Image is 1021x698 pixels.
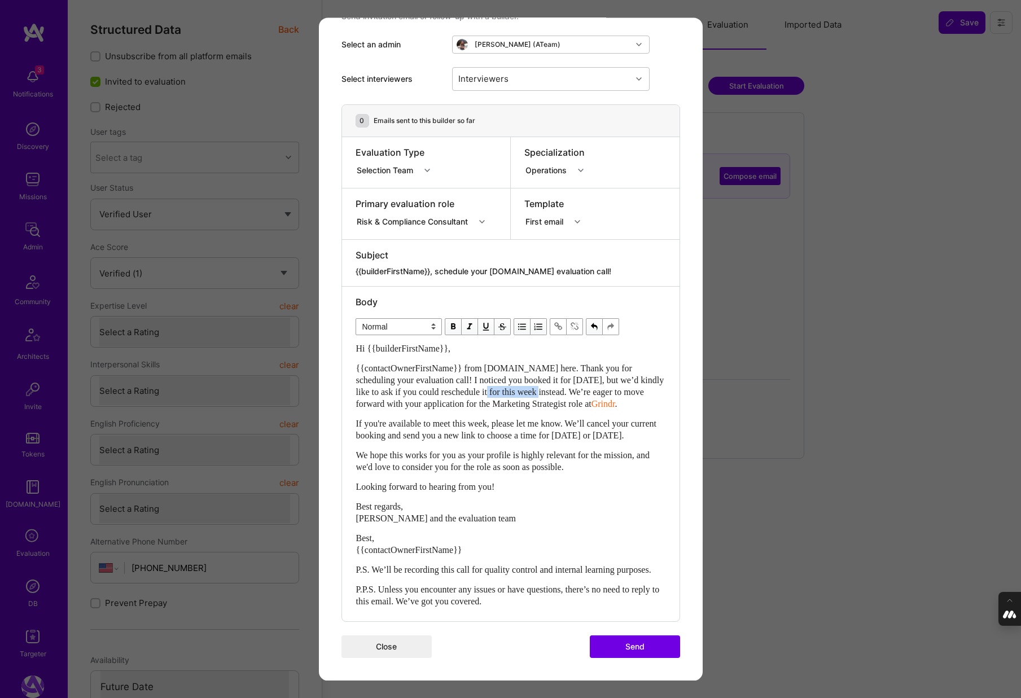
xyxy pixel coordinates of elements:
[479,219,485,225] i: icon Chevron
[341,635,432,658] button: Close
[636,76,642,82] i: icon Chevron
[319,17,703,681] div: modal
[462,318,478,335] button: Italic
[356,266,666,277] textarea: {{builderFirstName}}, schedule your [DOMAIN_NAME] evaluation call!
[356,502,516,523] span: Best regards, [PERSON_NAME] and the evaluation team
[356,533,462,555] span: Best, {{contactOwnerFirstName}}
[356,363,667,409] span: {{contactOwnerFirstName}} from [DOMAIN_NAME] here. Thank you for scheduling your evaluation call!...
[524,146,591,159] div: Specialization
[356,296,666,308] div: Body
[457,39,468,50] img: User Avatar
[356,249,666,261] div: Subject
[514,318,531,335] button: UL
[636,42,642,47] i: icon Chevron
[356,419,659,440] span: If you're available to meet this week, please let me know. We’ll cancel your current booking and ...
[531,318,547,335] button: OL
[575,219,580,225] i: icon Chevron
[356,343,665,607] div: Enter email text
[357,216,472,227] div: Risk & Compliance Consultant
[615,399,617,409] span: .
[525,164,571,176] div: Operations
[356,146,437,159] div: Evaluation Type
[356,197,492,210] div: Primary evaluation role
[356,585,662,606] span: P.P.S. Unless you encounter any issues or have questions, there’s no need to reply to this email....
[357,164,418,176] div: Selection Team
[445,318,462,335] button: Bold
[475,40,560,49] div: [PERSON_NAME] (ATeam)
[567,318,583,335] button: Remove Link
[524,197,588,210] div: Template
[550,318,567,335] button: Link
[356,482,495,491] span: Looking forward to hearing from you!
[591,399,615,409] a: Grindr
[478,318,494,335] button: Underline
[356,114,369,128] div: 0
[356,318,442,335] span: Normal
[356,450,652,472] span: We hope this works for you as your profile is highly relevant for the mission, and we'd love to c...
[525,216,568,227] div: First email
[356,344,451,353] span: Hi {{builderFirstName}},
[341,11,680,22] div: Send invitation email or follow-up with a builder.
[578,168,584,173] i: icon Chevron
[424,168,430,173] i: icon Chevron
[494,318,511,335] button: Strikethrough
[341,73,443,85] div: Select interviewers
[341,39,443,50] div: Select an admin
[356,318,442,335] select: Block type
[586,318,603,335] button: Undo
[455,71,511,87] div: Interviewers
[374,116,476,126] div: Emails sent to this builder so far
[603,318,619,335] button: Redo
[590,635,680,658] button: Send
[356,565,651,574] span: P.S. We’ll be recording this call for quality control and internal learning purposes.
